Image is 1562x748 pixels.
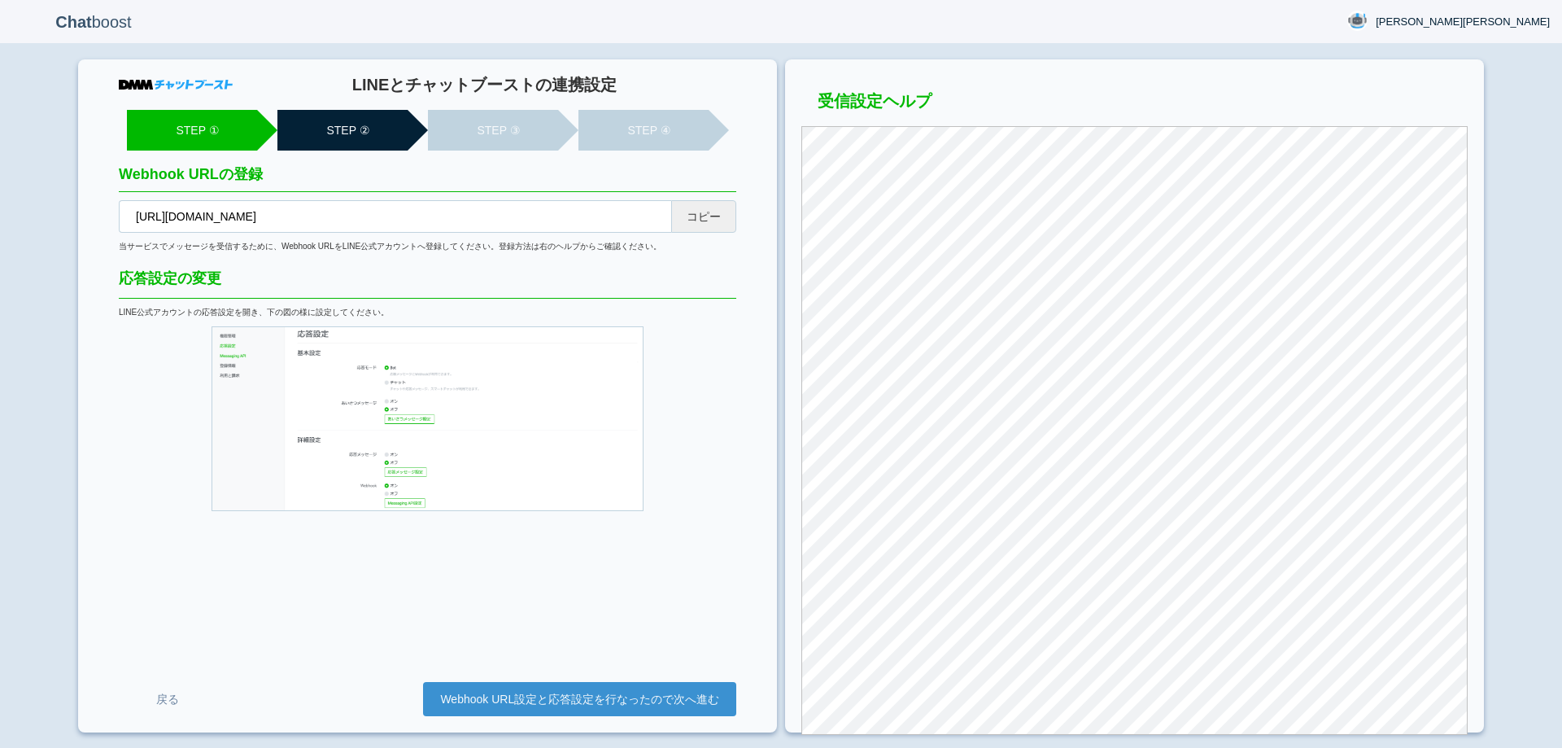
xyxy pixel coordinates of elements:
button: コピー [671,200,736,233]
h2: Webhook URLの登録 [119,167,736,192]
div: LINE公式アカウントの応答設定を開き、下の図の様に設定してください。 [119,307,736,318]
li: STEP ② [277,110,408,151]
li: STEP ④ [578,110,709,151]
p: boost [12,2,175,42]
div: 応答設定の変更 [119,269,736,299]
h1: LINEとチャットブーストの連携設定 [233,76,736,94]
span: [PERSON_NAME][PERSON_NAME] [1376,14,1550,30]
a: Webhook URL設定と応答設定を行なったので次へ進む [423,682,736,716]
img: User Image [1347,11,1368,31]
div: 当サービスでメッセージを受信するために、Webhook URLをLINE公式アカウントへ登録してください。登録方法は右のヘルプからご確認ください。 [119,241,736,252]
img: DMMチャットブースト [119,80,233,90]
li: STEP ③ [428,110,558,151]
h3: 受信設定ヘルプ [801,92,1468,118]
b: Chat [55,13,91,31]
li: STEP ① [127,110,257,151]
a: 戻る [119,685,216,715]
img: LINE公式アカウント応答設定 [212,326,644,511]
